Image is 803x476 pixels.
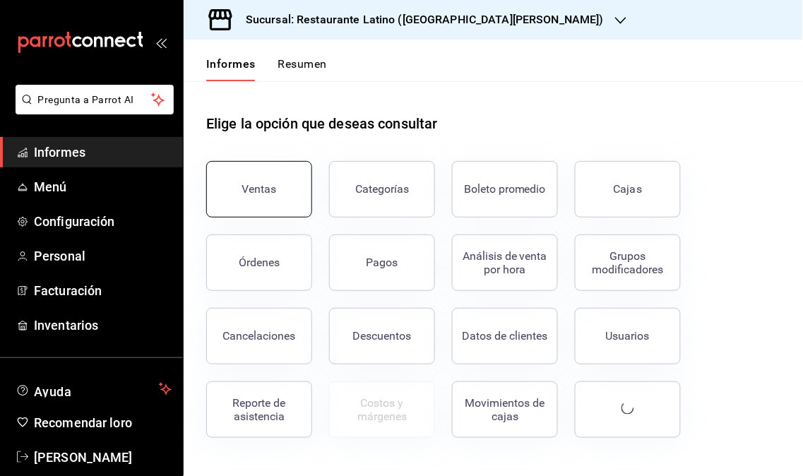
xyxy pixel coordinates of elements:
[575,308,681,364] button: Usuarios
[206,57,256,71] font: Informes
[233,396,286,423] font: Reporte de asistencia
[34,415,132,430] font: Recomendar loro
[329,381,435,438] button: Contrata inventarios para ver este informe
[329,234,435,291] button: Pagos
[575,234,681,291] button: Grupos modificadores
[355,182,409,196] font: Categorías
[575,161,681,218] a: Cajas
[206,234,312,291] button: Órdenes
[38,94,134,105] font: Pregunta a Parrot AI
[367,256,398,269] font: Pagos
[34,249,85,263] font: Personal
[34,384,72,399] font: Ayuda
[10,102,174,117] a: Pregunta a Parrot AI
[239,256,280,269] font: Órdenes
[452,234,558,291] button: Análisis de venta por hora
[357,396,407,423] font: Costos y márgenes
[278,57,327,71] font: Resumen
[452,308,558,364] button: Datos de clientes
[463,329,548,343] font: Datos de clientes
[155,37,167,48] button: abrir_cajón_menú
[206,56,327,81] div: pestañas de navegación
[465,396,545,423] font: Movimientos de cajas
[206,161,312,218] button: Ventas
[329,161,435,218] button: Categorías
[329,308,435,364] button: Descuentos
[353,329,412,343] font: Descuentos
[593,249,664,276] font: Grupos modificadores
[242,182,277,196] font: Ventas
[463,249,547,276] font: Análisis de venta por hora
[206,115,438,132] font: Elige la opción que deseas consultar
[16,85,174,114] button: Pregunta a Parrot AI
[223,329,296,343] font: Cancelaciones
[614,182,643,196] font: Cajas
[34,179,67,194] font: Menú
[34,214,115,229] font: Configuración
[246,13,604,26] font: Sucursal: Restaurante Latino ([GEOGRAPHIC_DATA][PERSON_NAME])
[34,450,133,465] font: [PERSON_NAME]
[464,182,546,196] font: Boleto promedio
[34,283,102,298] font: Facturación
[452,161,558,218] button: Boleto promedio
[452,381,558,438] button: Movimientos de cajas
[206,308,312,364] button: Cancelaciones
[34,318,98,333] font: Inventarios
[34,145,85,160] font: Informes
[206,381,312,438] button: Reporte de asistencia
[606,329,650,343] font: Usuarios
